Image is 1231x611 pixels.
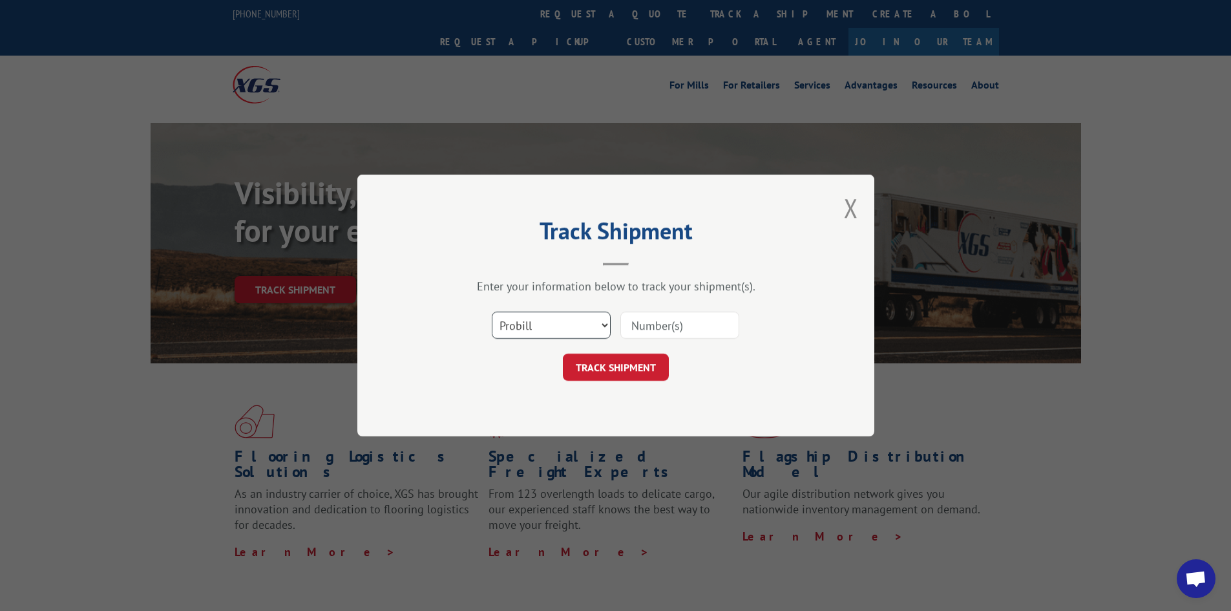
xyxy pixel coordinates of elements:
[1177,559,1215,598] div: Open chat
[422,279,810,294] div: Enter your information below to track your shipment(s).
[563,354,669,381] button: TRACK SHIPMENT
[844,191,858,225] button: Close modal
[620,312,739,339] input: Number(s)
[422,222,810,246] h2: Track Shipment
